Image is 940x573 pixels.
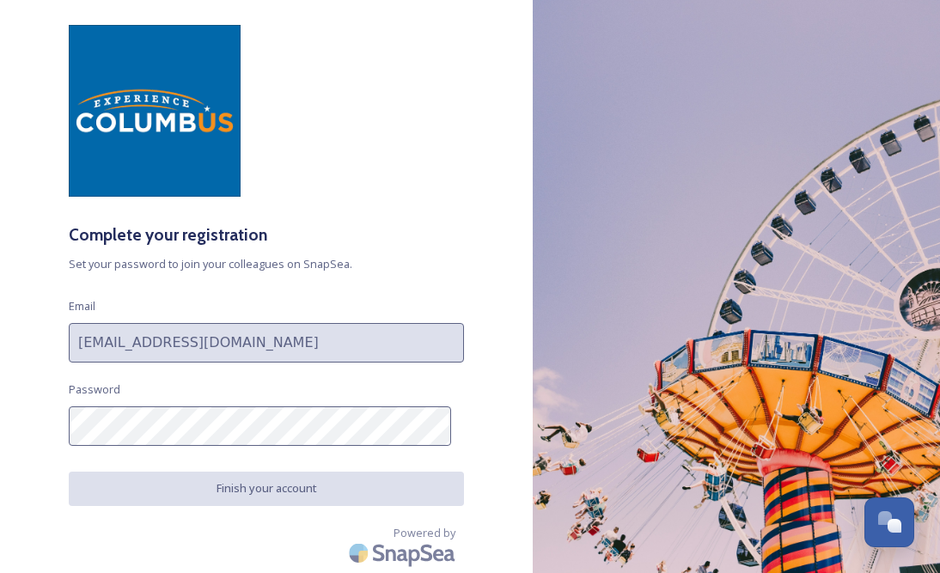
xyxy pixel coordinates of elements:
[69,25,241,197] img: images%20%286%29.png
[394,525,455,541] span: Powered by
[69,381,120,398] span: Password
[344,533,464,573] img: SnapSea Logo
[69,256,464,272] span: Set your password to join your colleagues on SnapSea.
[864,497,914,547] button: Open Chat
[69,472,464,505] button: Finish your account
[69,222,464,247] h3: Complete your registration
[69,298,95,314] span: Email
